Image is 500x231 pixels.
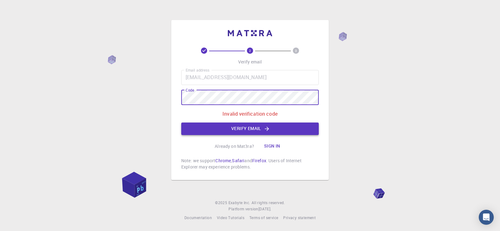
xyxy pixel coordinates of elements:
[222,110,277,118] p: Invalid verification code
[249,48,251,53] text: 2
[228,200,250,205] span: Exabyte Inc.
[258,206,272,211] span: [DATE] .
[215,158,231,163] a: Chrome
[217,215,244,220] span: Video Tutorials
[215,143,254,149] p: Already on Mat3ra?
[184,215,212,221] a: Documentation
[259,140,285,153] button: Sign in
[228,206,258,212] span: Platform version
[186,88,194,93] label: Code
[249,215,278,220] span: Terms of service
[479,210,494,225] div: Open Intercom Messenger
[215,200,228,206] span: © 2025
[283,215,316,221] a: Privacy statement
[252,158,266,163] a: Firefox
[232,158,244,163] a: Safari
[186,68,209,73] label: Email address
[181,123,319,135] button: Verify email
[258,206,272,212] a: [DATE].
[283,215,316,220] span: Privacy statement
[249,215,278,221] a: Terms of service
[217,215,244,221] a: Video Tutorials
[295,48,297,53] text: 3
[228,200,250,206] a: Exabyte Inc.
[184,215,212,220] span: Documentation
[252,200,285,206] span: All rights reserved.
[181,158,319,170] p: Note: we support , and . Users of Internet Explorer may experience problems.
[238,59,262,65] p: Verify email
